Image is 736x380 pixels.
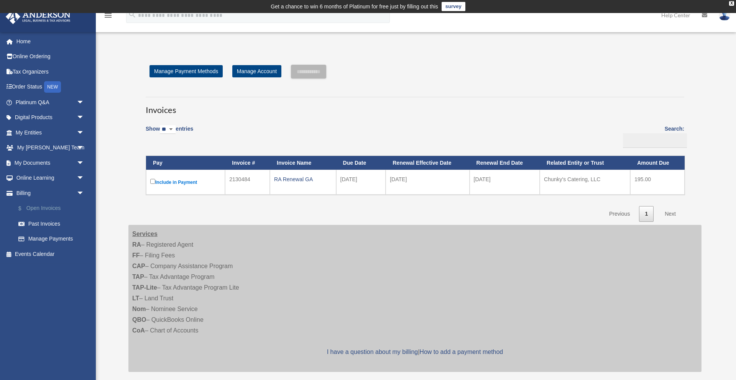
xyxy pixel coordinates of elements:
[149,65,223,77] a: Manage Payment Methods
[232,65,281,77] a: Manage Account
[146,124,193,142] label: Show entries
[146,97,684,116] h3: Invoices
[659,206,682,222] a: Next
[470,156,540,170] th: Renewal End Date: activate to sort column ascending
[336,156,386,170] th: Due Date: activate to sort column ascending
[386,156,469,170] th: Renewal Effective Date: activate to sort column ascending
[639,206,654,222] a: 1
[5,140,96,156] a: My [PERSON_NAME] Teamarrow_drop_down
[132,274,144,280] strong: TAP
[5,185,96,201] a: Billingarrow_drop_down
[540,156,630,170] th: Related Entity or Trust: activate to sort column ascending
[5,79,96,95] a: Order StatusNEW
[77,140,92,156] span: arrow_drop_down
[44,81,61,93] div: NEW
[103,13,113,20] a: menu
[11,231,96,247] a: Manage Payments
[540,170,630,195] td: Chunky's Catering, LLC
[470,170,540,195] td: [DATE]
[132,284,157,291] strong: TAP-Lite
[132,231,158,237] strong: Services
[77,185,92,201] span: arrow_drop_down
[77,155,92,171] span: arrow_drop_down
[5,64,96,79] a: Tax Organizers
[5,34,96,49] a: Home
[128,10,136,19] i: search
[150,179,155,184] input: Include in Payment
[77,110,92,126] span: arrow_drop_down
[270,156,336,170] th: Invoice Name: activate to sort column ascending
[132,327,145,334] strong: CoA
[5,246,96,262] a: Events Calendar
[77,125,92,141] span: arrow_drop_down
[5,155,96,170] a: My Documentsarrow_drop_down
[5,110,96,125] a: Digital Productsarrow_drop_down
[132,252,140,259] strong: FF
[3,9,73,24] img: Anderson Advisors Platinum Portal
[419,349,503,355] a: How to add a payment method
[386,170,469,195] td: [DATE]
[132,306,146,312] strong: Nom
[132,316,146,323] strong: QBO
[11,216,96,231] a: Past Invoices
[132,347,698,357] p: |
[160,125,176,134] select: Showentries
[132,295,139,301] strong: LT
[132,263,145,269] strong: CAP
[150,177,221,187] label: Include in Payment
[77,170,92,186] span: arrow_drop_down
[630,170,685,195] td: 195.00
[630,156,685,170] th: Amount Due: activate to sort column ascending
[146,156,225,170] th: Pay: activate to sort column descending
[623,133,687,148] input: Search:
[719,10,730,21] img: User Pic
[225,170,270,195] td: 2130484
[23,204,26,213] span: $
[128,225,701,372] div: – Registered Agent – Filing Fees – Company Assistance Program – Tax Advantage Program – Tax Advan...
[225,156,270,170] th: Invoice #: activate to sort column ascending
[603,206,636,222] a: Previous
[336,170,386,195] td: [DATE]
[5,49,96,64] a: Online Ordering
[5,95,96,110] a: Platinum Q&Aarrow_drop_down
[103,11,113,20] i: menu
[729,1,734,6] div: close
[327,349,418,355] a: I have a question about my billing
[5,170,96,186] a: Online Learningarrow_drop_down
[77,95,92,110] span: arrow_drop_down
[274,174,332,185] div: RA Renewal GA
[11,201,96,216] a: $Open Invoices
[442,2,465,11] a: survey
[132,241,141,248] strong: RA
[620,124,684,148] label: Search:
[271,2,438,11] div: Get a chance to win 6 months of Platinum for free just by filling out this
[5,125,96,140] a: My Entitiesarrow_drop_down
